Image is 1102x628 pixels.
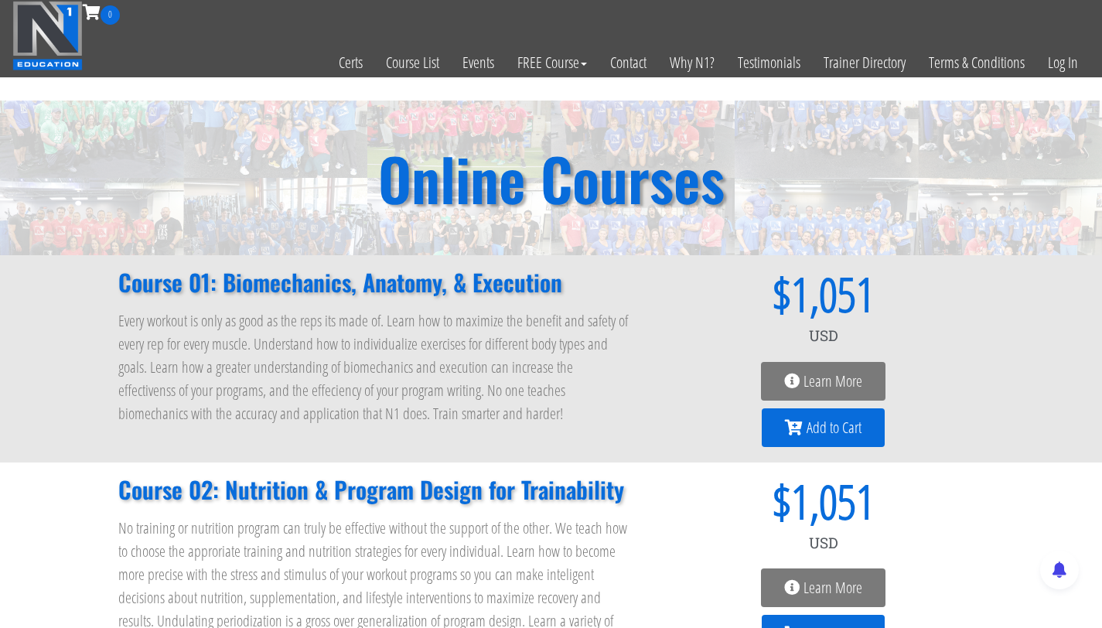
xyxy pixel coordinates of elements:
span: Learn More [803,374,862,389]
a: Events [451,25,506,101]
span: Add to Cart [807,420,861,435]
span: 1,051 [791,271,875,317]
h2: Online Courses [378,149,725,207]
a: Testimonials [726,25,812,101]
span: Learn More [803,580,862,596]
img: n1-education [12,1,83,70]
a: Why N1? [658,25,726,101]
a: FREE Course [506,25,599,101]
div: USD [663,524,984,561]
a: Certs [327,25,374,101]
h2: Course 02: Nutrition & Program Design for Trainability [118,478,632,501]
span: $ [663,478,791,524]
a: Contact [599,25,658,101]
a: Trainer Directory [812,25,917,101]
span: 0 [101,5,120,25]
a: Log In [1036,25,1090,101]
a: Learn More [761,568,885,607]
div: USD [663,317,984,354]
span: $ [663,271,791,317]
span: 1,051 [791,478,875,524]
a: Learn More [761,362,885,401]
a: Course List [374,25,451,101]
p: Every workout is only as good as the reps its made of. Learn how to maximize the benefit and safe... [118,309,632,425]
h2: Course 01: Biomechanics, Anatomy, & Execution [118,271,632,294]
a: Add to Cart [762,408,885,447]
a: 0 [83,2,120,22]
a: Terms & Conditions [917,25,1036,101]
